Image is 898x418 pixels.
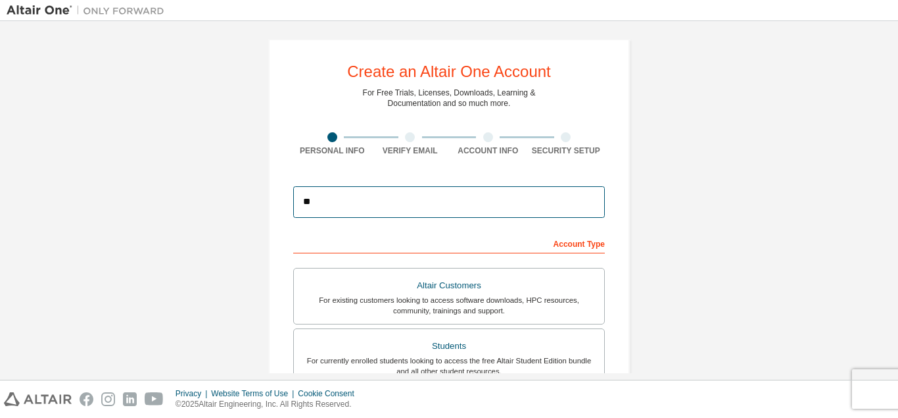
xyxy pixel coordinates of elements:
[371,145,450,156] div: Verify Email
[449,145,527,156] div: Account Info
[363,88,536,109] div: For Free Trials, Licenses, Downloads, Learning & Documentation and so much more.
[211,388,298,399] div: Website Terms of Use
[527,145,605,156] div: Security Setup
[4,392,72,406] img: altair_logo.svg
[293,232,605,253] div: Account Type
[302,276,596,295] div: Altair Customers
[80,392,93,406] img: facebook.svg
[302,355,596,377] div: For currently enrolled students looking to access the free Altair Student Edition bundle and all ...
[176,388,211,399] div: Privacy
[293,145,371,156] div: Personal Info
[302,295,596,316] div: For existing customers looking to access software downloads, HPC resources, community, trainings ...
[123,392,137,406] img: linkedin.svg
[176,399,362,410] p: © 2025 Altair Engineering, Inc. All Rights Reserved.
[298,388,362,399] div: Cookie Consent
[7,4,171,17] img: Altair One
[347,64,551,80] div: Create an Altair One Account
[101,392,115,406] img: instagram.svg
[145,392,164,406] img: youtube.svg
[302,337,596,355] div: Students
